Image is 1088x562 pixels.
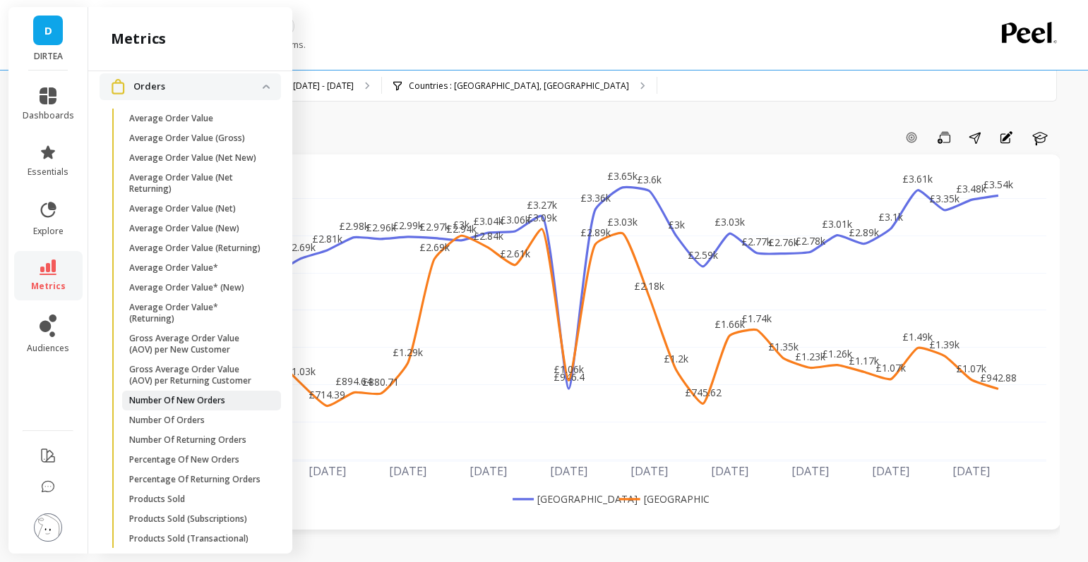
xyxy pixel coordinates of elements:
[129,223,239,234] p: Average Order Value (New)
[129,243,261,254] p: Average Order Value (Returning)
[44,23,52,39] span: D
[129,133,245,144] p: Average Order Value (Gross)
[111,29,166,49] h2: metrics
[129,533,249,544] p: Products Sold (Transactional)
[31,281,66,292] span: metrics
[129,262,218,274] p: Average Order Value*
[23,51,74,62] p: DIRTEA
[34,513,62,542] img: profile picture
[28,166,68,178] span: essentials
[133,80,263,94] p: Orders
[129,172,264,195] p: Average Order Value (Net Returning)
[129,203,236,214] p: Average Order Value (Net)
[129,454,239,465] p: Percentage Of New Orders
[129,474,261,485] p: Percentage Of Returning Orders
[129,302,264,324] p: Average Order Value* (Returning)
[129,152,256,164] p: Average Order Value (Net New)
[33,226,64,237] span: explore
[263,85,270,89] img: down caret icon
[129,494,185,505] p: Products Sold
[27,343,69,354] span: audiences
[129,513,247,525] p: Products Sold (Subscriptions)
[129,333,264,355] p: Gross Average Order Value (AOV) per New Customer
[129,434,246,446] p: Number Of Returning Orders
[409,80,629,92] p: Countries : [GEOGRAPHIC_DATA], [GEOGRAPHIC_DATA]
[129,415,205,426] p: Number Of Orders
[129,113,213,124] p: Average Order Value
[129,364,264,386] p: Gross Average Order Value (AOV) per Returning Customer
[129,395,225,406] p: Number Of New Orders
[23,110,74,121] span: dashboards
[129,282,244,293] p: Average Order Value* (New)
[111,79,125,94] img: navigation item icon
